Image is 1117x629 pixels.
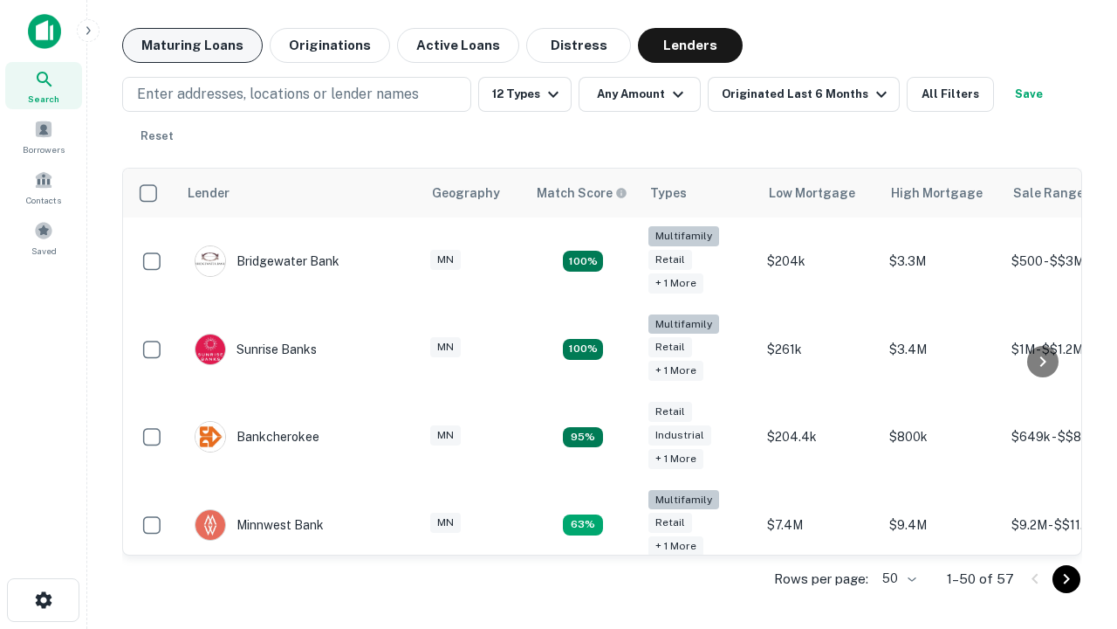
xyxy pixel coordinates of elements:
button: Maturing Loans [122,28,263,63]
div: + 1 more [648,536,703,556]
div: Originated Last 6 Months [722,84,892,105]
span: Contacts [26,193,61,207]
div: Multifamily [648,226,719,246]
a: Contacts [5,163,82,211]
td: $204.4k [758,393,881,481]
th: Geography [421,169,526,218]
a: Saved [5,214,82,261]
button: 12 Types [478,77,572,112]
a: Borrowers [5,113,82,160]
div: MN [430,250,461,270]
th: Lender [177,169,421,218]
button: Save your search to get updates of matches that match your search criteria. [1001,77,1057,112]
td: $9.4M [881,481,1003,570]
button: Originations [270,28,390,63]
button: Enter addresses, locations or lender names [122,77,471,112]
div: Industrial [648,425,711,446]
div: Minnwest Bank [195,509,324,541]
td: $800k [881,393,1003,481]
th: Types [640,169,758,218]
button: Originated Last 6 Months [708,77,900,112]
button: All Filters [907,77,994,112]
div: + 1 more [648,361,703,381]
span: Borrowers [23,142,65,156]
div: Bankcherokee [195,421,319,453]
button: Active Loans [397,28,519,63]
div: MN [430,513,461,533]
th: High Mortgage [881,169,1003,218]
div: MN [430,337,461,357]
td: $3.4M [881,306,1003,394]
img: picture [195,335,225,364]
div: Low Mortgage [769,183,855,204]
div: Retail [648,250,692,270]
p: Enter addresses, locations or lender names [137,84,419,105]
div: Lender [188,183,230,204]
div: MN [430,425,461,446]
div: Matching Properties: 6, hasApolloMatch: undefined [563,515,603,536]
a: Search [5,62,82,109]
th: Capitalize uses an advanced AI algorithm to match your search with the best lender. The match sco... [526,169,640,218]
button: Lenders [638,28,743,63]
span: Search [28,92,59,106]
td: $7.4M [758,481,881,570]
td: $204k [758,218,881,306]
div: Retail [648,513,692,533]
div: + 1 more [648,273,703,294]
button: Distress [526,28,631,63]
img: picture [195,246,225,276]
img: capitalize-icon.png [28,14,61,49]
th: Low Mortgage [758,169,881,218]
img: picture [195,422,225,452]
div: Sunrise Banks [195,334,317,365]
button: Go to next page [1052,565,1080,593]
p: 1–50 of 57 [947,569,1014,590]
div: Retail [648,337,692,357]
div: Retail [648,402,692,422]
span: Saved [31,244,57,258]
div: Matching Properties: 11, hasApolloMatch: undefined [563,339,603,360]
div: Multifamily [648,490,719,510]
p: Rows per page: [774,569,868,590]
button: Reset [129,119,185,154]
div: Matching Properties: 17, hasApolloMatch: undefined [563,251,603,272]
button: Any Amount [579,77,701,112]
div: Types [650,183,687,204]
div: Geography [432,183,500,204]
h6: Match Score [537,183,624,203]
img: picture [195,510,225,540]
td: $261k [758,306,881,394]
div: High Mortgage [891,183,983,204]
td: $3.3M [881,218,1003,306]
div: Bridgewater Bank [195,245,339,277]
div: Multifamily [648,314,719,335]
div: Matching Properties: 9, hasApolloMatch: undefined [563,427,603,448]
div: 50 [875,566,919,591]
div: Sale Range [1013,183,1084,204]
div: + 1 more [648,449,703,469]
iframe: Chat Widget [1030,433,1117,517]
div: Capitalize uses an advanced AI algorithm to match your search with the best lender. The match sco... [537,183,627,203]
